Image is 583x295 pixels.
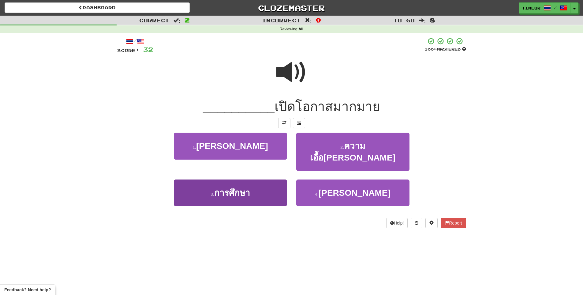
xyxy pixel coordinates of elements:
[117,48,139,53] span: Score:
[424,47,437,51] span: 100 %
[296,133,409,171] button: 2.ความเอื้อ[PERSON_NAME]
[211,192,214,197] small: 3 .
[316,16,321,24] span: 0
[411,218,422,228] button: Round history (alt+y)
[117,37,153,45] div: /
[174,133,287,159] button: 1.[PERSON_NAME]
[441,218,466,228] button: Report
[4,287,51,293] span: Open feedback widget
[5,2,190,13] a: Dashboard
[174,180,287,206] button: 3.การศึกษา
[419,18,426,23] span: :
[430,16,435,24] span: 8
[522,5,540,11] span: timlor
[196,141,268,151] span: [PERSON_NAME]
[192,145,196,150] small: 1 .
[424,47,466,52] div: Mastered
[185,16,190,24] span: 2
[310,141,395,162] span: ความเอื้อ[PERSON_NAME]
[174,18,180,23] span: :
[139,17,169,23] span: Correct
[319,188,391,198] span: [PERSON_NAME]
[262,17,301,23] span: Incorrect
[214,188,250,198] span: การศึกษา
[293,118,305,128] button: Show image (alt+x)
[305,18,312,23] span: :
[554,5,557,9] span: /
[315,192,319,197] small: 4 .
[143,46,153,53] span: 32
[519,2,571,13] a: timlor /
[393,17,415,23] span: To go
[203,99,275,114] span: __________
[199,2,384,13] a: Clozemaster
[340,145,344,150] small: 2 .
[275,99,380,114] span: เปิดโอกาสมากมาย
[278,118,290,128] button: Toggle translation (alt+t)
[298,27,303,31] strong: All
[296,180,409,206] button: 4.[PERSON_NAME]
[386,218,408,228] button: Help!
